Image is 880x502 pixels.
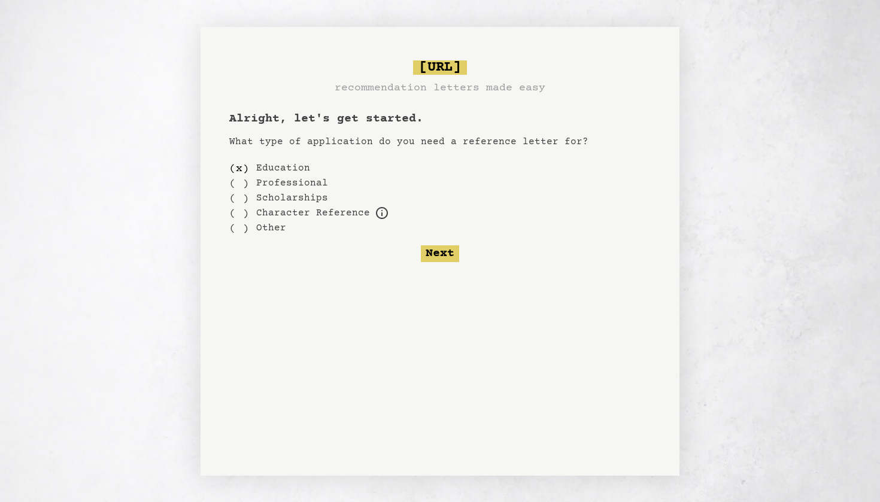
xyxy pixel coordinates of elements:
[229,161,249,176] div: ( x )
[256,221,286,235] label: Other
[413,60,467,75] span: [URL]
[256,191,328,205] label: Scholarships
[335,80,545,96] h3: recommendation letters made easy
[229,221,249,236] div: ( )
[229,206,249,221] div: ( )
[256,206,370,220] label: For example, loans, housing applications, parole, professional certification, etc.
[256,176,328,190] label: Professional
[229,176,249,191] div: ( )
[229,111,651,127] h1: Alright, let's get started.
[229,135,651,149] p: What type of application do you need a reference letter for?
[229,191,249,206] div: ( )
[256,161,310,175] label: Education
[421,245,459,262] button: Next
